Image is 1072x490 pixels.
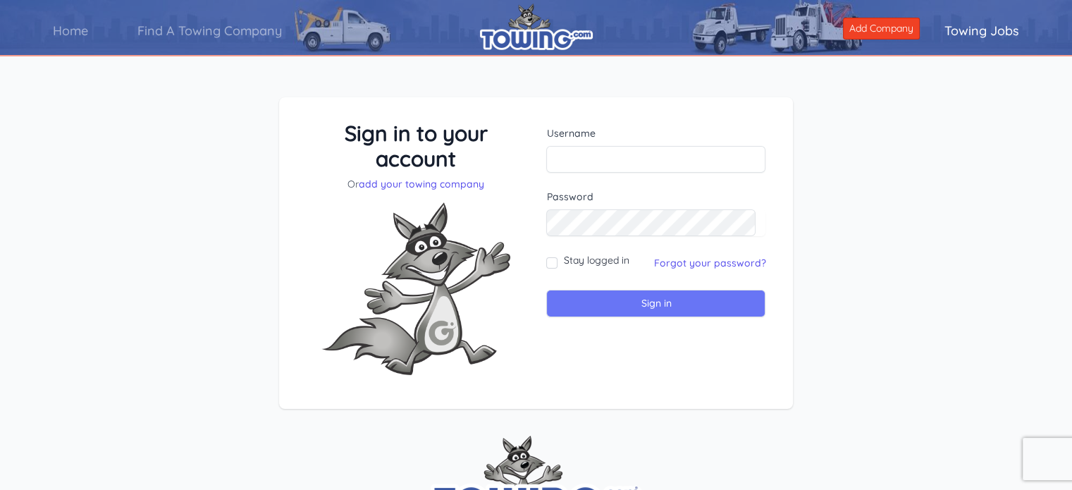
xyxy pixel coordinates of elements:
a: Find A Towing Company [113,11,307,51]
input: Sign in [546,290,765,317]
a: Add Company [843,18,920,39]
a: add your towing company [359,178,484,190]
label: Stay logged in [563,253,629,267]
label: Password [546,190,765,204]
a: Home [28,11,113,51]
img: logo.png [480,4,593,50]
a: Towing Jobs [920,11,1044,51]
p: Or [307,177,526,191]
a: Forgot your password? [653,257,765,269]
h3: Sign in to your account [307,121,526,171]
img: Fox-Excited.png [310,191,522,386]
label: Username [546,126,765,140]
